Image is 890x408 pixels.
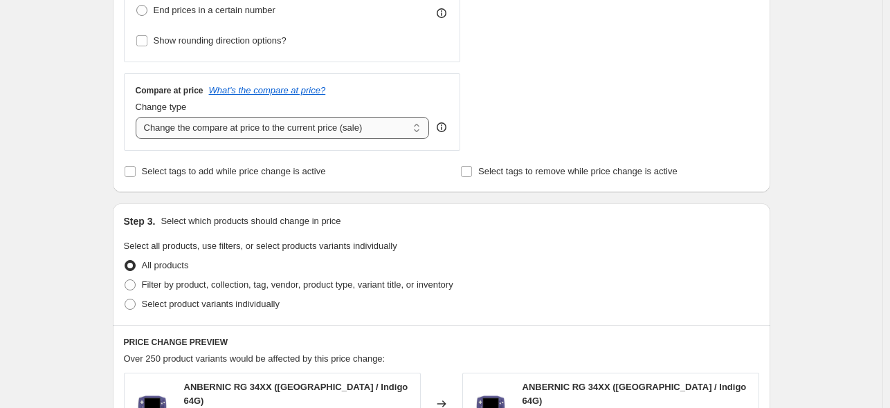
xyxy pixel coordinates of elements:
[142,279,453,290] span: Filter by product, collection, tag, vendor, product type, variant title, or inventory
[161,214,340,228] p: Select which products should change in price
[124,353,385,364] span: Over 250 product variants would be affected by this price change:
[184,382,408,406] span: ANBERNIC RG 34XX ([GEOGRAPHIC_DATA] / Indigo 64G)
[136,85,203,96] h3: Compare at price
[435,120,448,134] div: help
[124,337,759,348] h6: PRICE CHANGE PREVIEW
[124,214,156,228] h2: Step 3.
[142,299,280,309] span: Select product variants individually
[124,241,397,251] span: Select all products, use filters, or select products variants individually
[136,102,187,112] span: Change type
[154,35,287,46] span: Show rounding direction options?
[154,5,275,15] span: End prices in a certain number
[209,85,326,95] button: What's the compare at price?
[142,260,189,270] span: All products
[142,166,326,176] span: Select tags to add while price change is active
[478,166,678,176] span: Select tags to remove while price change is active
[523,382,747,406] span: ANBERNIC RG 34XX ([GEOGRAPHIC_DATA] / Indigo 64G)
